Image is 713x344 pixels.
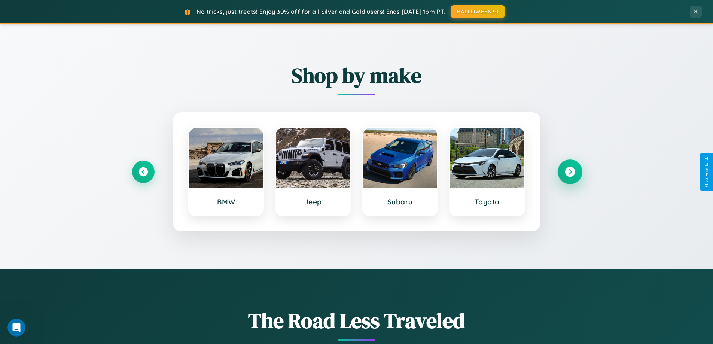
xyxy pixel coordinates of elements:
h1: The Road Less Traveled [132,306,581,335]
iframe: Intercom live chat [7,319,25,337]
span: No tricks, just treats! Enjoy 30% off for all Silver and Gold users! Ends [DATE] 1pm PT. [196,8,445,15]
h2: Shop by make [132,61,581,90]
button: HALLOWEEN30 [451,5,505,18]
h3: Toyota [457,197,517,206]
h3: Jeep [283,197,343,206]
div: Give Feedback [704,157,709,187]
h3: Subaru [371,197,430,206]
h3: BMW [196,197,256,206]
